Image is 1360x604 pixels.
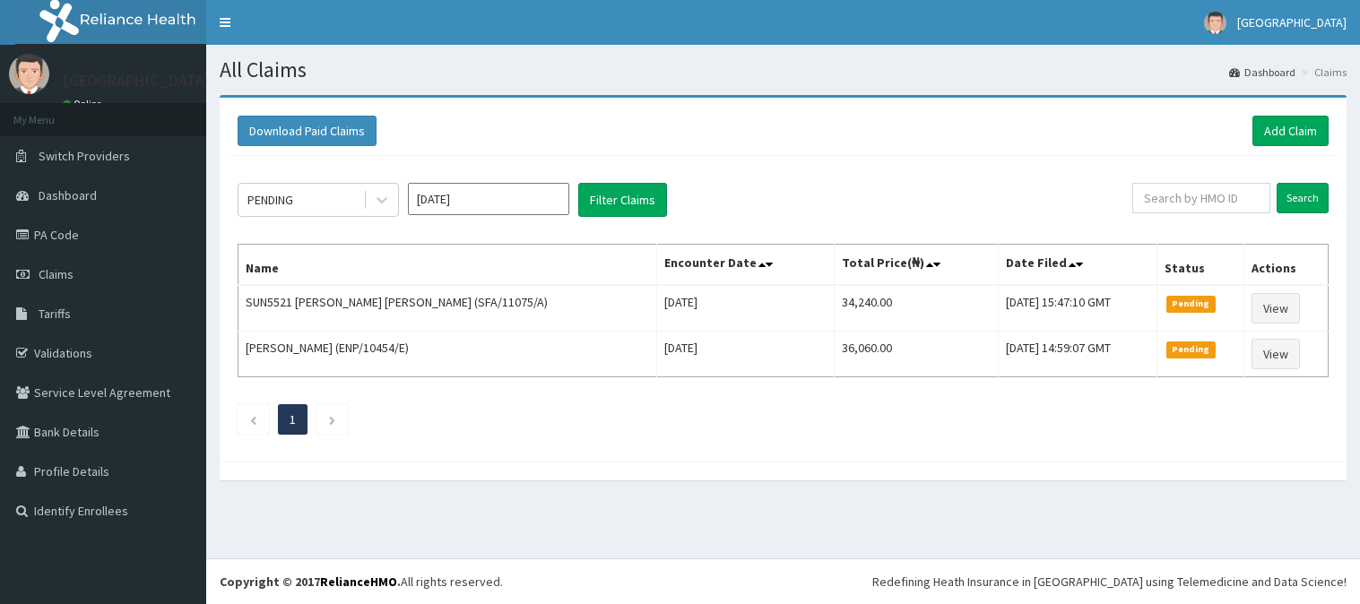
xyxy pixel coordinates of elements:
[63,73,211,89] p: [GEOGRAPHIC_DATA]
[1237,14,1347,30] span: [GEOGRAPHIC_DATA]
[1132,183,1270,213] input: Search by HMO ID
[872,573,1347,591] div: Redefining Heath Insurance in [GEOGRAPHIC_DATA] using Telemedicine and Data Science!
[1157,245,1244,286] th: Status
[39,187,97,203] span: Dashboard
[408,183,569,215] input: Select Month and Year
[834,245,998,286] th: Total Price(₦)
[63,98,106,110] a: Online
[238,332,657,377] td: [PERSON_NAME] (ENP/10454/E)
[1252,339,1300,369] a: View
[834,285,998,332] td: 34,240.00
[39,148,130,164] span: Switch Providers
[999,332,1157,377] td: [DATE] 14:59:07 GMT
[320,574,397,590] a: RelianceHMO
[220,58,1347,82] h1: All Claims
[1252,116,1329,146] a: Add Claim
[657,332,835,377] td: [DATE]
[238,116,377,146] button: Download Paid Claims
[206,558,1360,604] footer: All rights reserved.
[1244,245,1329,286] th: Actions
[657,245,835,286] th: Encounter Date
[328,411,336,427] a: Next page
[1166,341,1216,358] span: Pending
[834,332,998,377] td: 36,060.00
[578,183,667,217] button: Filter Claims
[999,245,1157,286] th: Date Filed
[247,191,293,209] div: PENDING
[39,306,71,322] span: Tariffs
[39,266,74,282] span: Claims
[290,411,296,427] a: Page 1 is your current page
[220,574,401,590] strong: Copyright © 2017 .
[9,54,49,94] img: User Image
[999,285,1157,332] td: [DATE] 15:47:10 GMT
[1297,65,1347,80] li: Claims
[238,285,657,332] td: SUN5521 [PERSON_NAME] [PERSON_NAME] (SFA/11075/A)
[657,285,835,332] td: [DATE]
[1229,65,1295,80] a: Dashboard
[1204,12,1226,34] img: User Image
[1277,183,1329,213] input: Search
[249,411,257,427] a: Previous page
[238,245,657,286] th: Name
[1166,296,1216,312] span: Pending
[1252,293,1300,324] a: View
